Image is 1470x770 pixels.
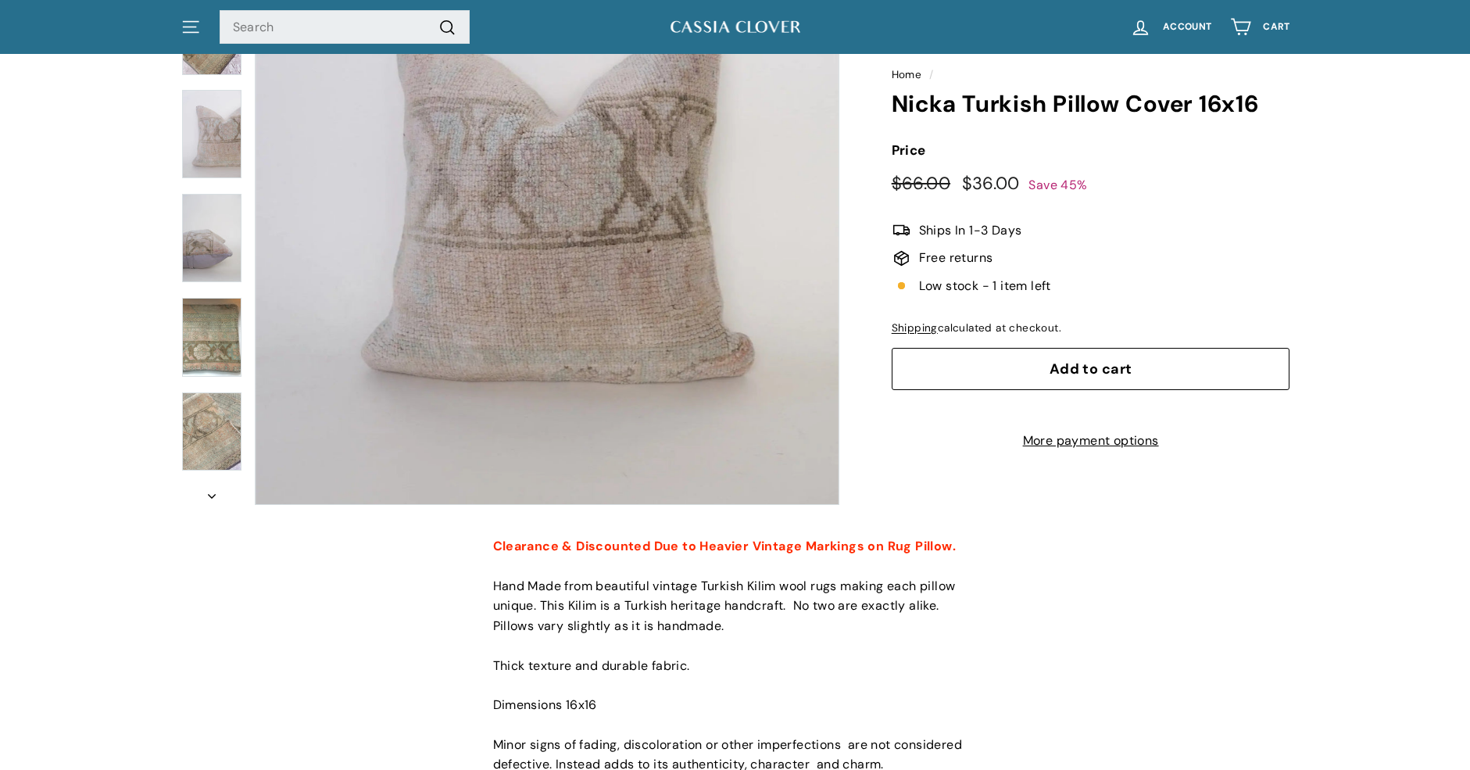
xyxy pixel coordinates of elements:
[892,66,1290,84] nav: breadcrumbs
[892,431,1290,451] a: More payment options
[1263,22,1289,32] span: Cart
[919,248,993,268] span: Free returns
[493,697,597,713] span: Dimensions 16x16
[182,298,241,377] img: Nicka Turkish Pillow Cover 16x16
[493,538,957,554] strong: Clearance & Discounted Due to Heavier Vintage Markings on Rug Pillow.
[892,321,938,335] a: Shipping
[182,90,241,178] img: Nicka Turkish Pillow Cover 16x16
[181,478,243,506] button: Next
[919,220,1022,241] span: Ships In 1-3 Days
[892,91,1290,117] h1: Nicka Turkish Pillow Cover 16x16
[892,172,950,195] span: $66.00
[919,276,1051,296] span: Low stock - 1 item left
[182,392,241,471] img: Nicka Turkish Pillow Cover 16x16
[182,194,241,283] a: Nicka Turkish Pillow Cover 16x16
[493,578,956,634] span: Hand Made from beautiful vintage Turkish Kilim wool rugs making each pillow unique. This Kilim is...
[182,90,241,179] a: Nicka Turkish Pillow Cover 16x16
[1028,177,1087,193] span: Save 45%
[1121,4,1221,50] a: Account
[1163,22,1211,32] span: Account
[182,194,241,282] img: Nicka Turkish Pillow Cover 16x16
[892,348,1290,390] button: Add to cart
[962,172,1020,195] span: $36.00
[1050,360,1132,378] span: Add to cart
[892,140,1290,161] label: Price
[1221,4,1299,50] a: Cart
[892,320,1290,337] div: calculated at checkout.
[493,657,690,674] span: Thick texture and durable fabric.
[925,68,937,81] span: /
[220,10,470,45] input: Search
[892,68,922,81] a: Home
